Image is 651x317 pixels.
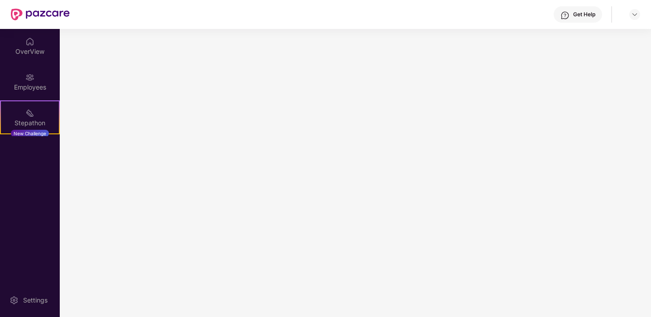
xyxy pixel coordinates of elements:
[25,73,34,82] img: svg+xml;base64,PHN2ZyBpZD0iRW1wbG95ZWVzIiB4bWxucz0iaHR0cDovL3d3dy53My5vcmcvMjAwMC9zdmciIHdpZHRoPS...
[25,109,34,118] img: svg+xml;base64,PHN2ZyB4bWxucz0iaHR0cDovL3d3dy53My5vcmcvMjAwMC9zdmciIHdpZHRoPSIyMSIgaGVpZ2h0PSIyMC...
[20,296,50,305] div: Settings
[1,118,59,128] div: Stepathon
[25,37,34,46] img: svg+xml;base64,PHN2ZyBpZD0iSG9tZSIgeG1sbnM9Imh0dHA6Ly93d3cudzMub3JnLzIwMDAvc3ZnIiB3aWR0aD0iMjAiIG...
[573,11,595,18] div: Get Help
[11,9,70,20] img: New Pazcare Logo
[560,11,570,20] img: svg+xml;base64,PHN2ZyBpZD0iSGVscC0zMngzMiIgeG1sbnM9Imh0dHA6Ly93d3cudzMub3JnLzIwMDAvc3ZnIiB3aWR0aD...
[11,130,49,137] div: New Challenge
[10,296,19,305] img: svg+xml;base64,PHN2ZyBpZD0iU2V0dGluZy0yMHgyMCIgeG1sbnM9Imh0dHA6Ly93d3cudzMub3JnLzIwMDAvc3ZnIiB3aW...
[631,11,638,18] img: svg+xml;base64,PHN2ZyBpZD0iRHJvcGRvd24tMzJ4MzIiIHhtbG5zPSJodHRwOi8vd3d3LnczLm9yZy8yMDAwL3N2ZyIgd2...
